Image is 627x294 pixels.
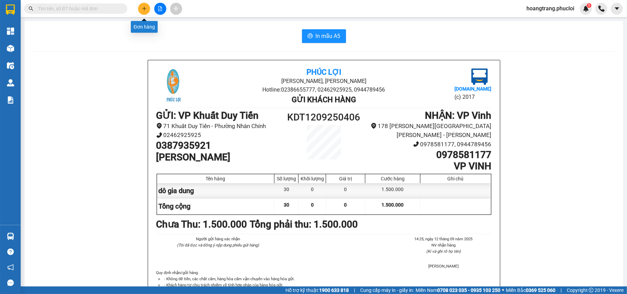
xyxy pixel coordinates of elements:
[64,25,288,34] li: Hotline: 02386655777, 02462925925, 0944789456
[285,286,349,294] span: Hỗ trợ kỹ thuật:
[156,140,282,151] h1: 0387935921
[159,176,273,181] div: Tên hàng
[311,202,314,208] span: 0
[614,6,620,12] span: caret-down
[471,69,488,85] img: logo.jpg
[282,110,366,125] h1: KDT1209250406
[276,176,296,181] div: Số lượng
[395,263,491,269] li: [PERSON_NAME]
[526,287,555,293] strong: 0369 525 060
[292,95,356,104] b: Gửi khách hàng
[142,6,147,11] span: plus
[360,286,414,294] span: Cung cấp máy in - giấy in:
[583,6,589,12] img: icon-new-feature
[395,236,491,242] li: 14:25, ngày 12 tháng 09 năm 2025
[344,202,347,208] span: 0
[598,6,605,12] img: phone-icon
[454,93,491,101] li: (c) 2017
[366,140,491,149] li: 0978581177, 0944789456
[316,32,341,40] span: In mẫu A5
[9,50,111,61] b: GỬI : VP Khuất Duy Tiến
[437,287,500,293] strong: 0708 023 035 - 0935 103 250
[587,3,592,8] sup: 1
[306,68,341,76] b: Phúc Lợi
[157,183,275,199] div: dô gia dung
[611,3,623,15] button: caret-down
[7,79,14,86] img: warehouse-icon
[9,9,43,43] img: logo.jpg
[7,28,14,35] img: dashboard-icon
[274,183,299,199] div: 30
[426,249,461,254] i: (Kí và ghi rõ họ tên)
[156,151,282,163] h1: [PERSON_NAME]
[163,276,492,282] li: - Không để tiền, các chất cấm, hàng hóa cấm vận chuyển vào hàng hóa gửi.
[354,286,355,294] span: |
[328,176,363,181] div: Giá trị
[138,3,150,15] button: plus
[326,183,365,199] div: 0
[413,141,419,147] span: phone
[6,4,15,15] img: logo-vxr
[131,21,158,33] div: Đơn hàng
[154,3,166,15] button: file-add
[366,160,491,172] h1: VP VINH
[366,149,491,161] h1: 0978581177
[156,219,247,230] b: Chưa Thu : 1.500.000
[366,122,491,140] li: 178 [PERSON_NAME][GEOGRAPHIC_DATA][PERSON_NAME] - [PERSON_NAME]
[158,6,163,11] span: file-add
[29,6,33,11] span: search
[425,110,492,121] b: NHẬN : VP Vinh
[502,289,504,292] span: ⚪️
[416,286,500,294] span: Miền Nam
[156,110,259,121] b: GỬI : VP Khuất Duy Tiến
[7,96,14,104] img: solution-icon
[7,233,14,240] img: warehouse-icon
[174,6,178,11] span: aim
[156,123,162,129] span: environment
[382,202,404,208] span: 1.500.000
[212,77,436,85] li: [PERSON_NAME], [PERSON_NAME]
[300,176,324,181] div: Khối lượng
[521,4,580,13] span: hoangtrang.phucloi
[170,3,182,15] button: aim
[422,176,489,181] div: Ghi chú
[299,183,326,199] div: 0
[7,62,14,69] img: warehouse-icon
[156,69,191,103] img: logo.jpg
[177,243,259,248] i: (Tôi đã đọc và đồng ý nộp dung phiếu gửi hàng)
[170,236,266,242] li: Người gửi hàng xác nhận
[589,288,594,293] span: copyright
[38,5,119,12] input: Tìm tên, số ĐT hoặc mã đơn
[365,183,420,199] div: 1.500.000
[302,29,346,43] button: printerIn mẫu A5
[506,286,555,294] span: Miền Bắc
[367,176,418,181] div: Cước hàng
[7,264,14,271] span: notification
[7,45,14,52] img: warehouse-icon
[395,242,491,248] li: NV nhận hàng
[250,219,358,230] b: Tổng phải thu: 1.500.000
[159,202,191,210] span: Tổng cộng
[319,287,349,293] strong: 1900 633 818
[212,85,436,94] li: Hotline: 02386655777, 02462925925, 0944789456
[454,86,491,92] b: [DOMAIN_NAME]
[307,33,313,40] span: printer
[371,123,377,129] span: environment
[7,249,14,255] span: question-circle
[284,202,289,208] span: 30
[156,132,162,138] span: phone
[156,130,282,140] li: 02462925925
[163,282,492,288] li: - Khách hàng tự chịu trách nhiệm về tính hợp pháp của hàng hóa gửi.
[156,122,282,131] li: 71 Khuất Duy Tiến - Phường Nhân Chính
[7,280,14,286] span: message
[588,3,590,8] span: 1
[561,286,562,294] span: |
[64,17,288,25] li: [PERSON_NAME], [PERSON_NAME]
